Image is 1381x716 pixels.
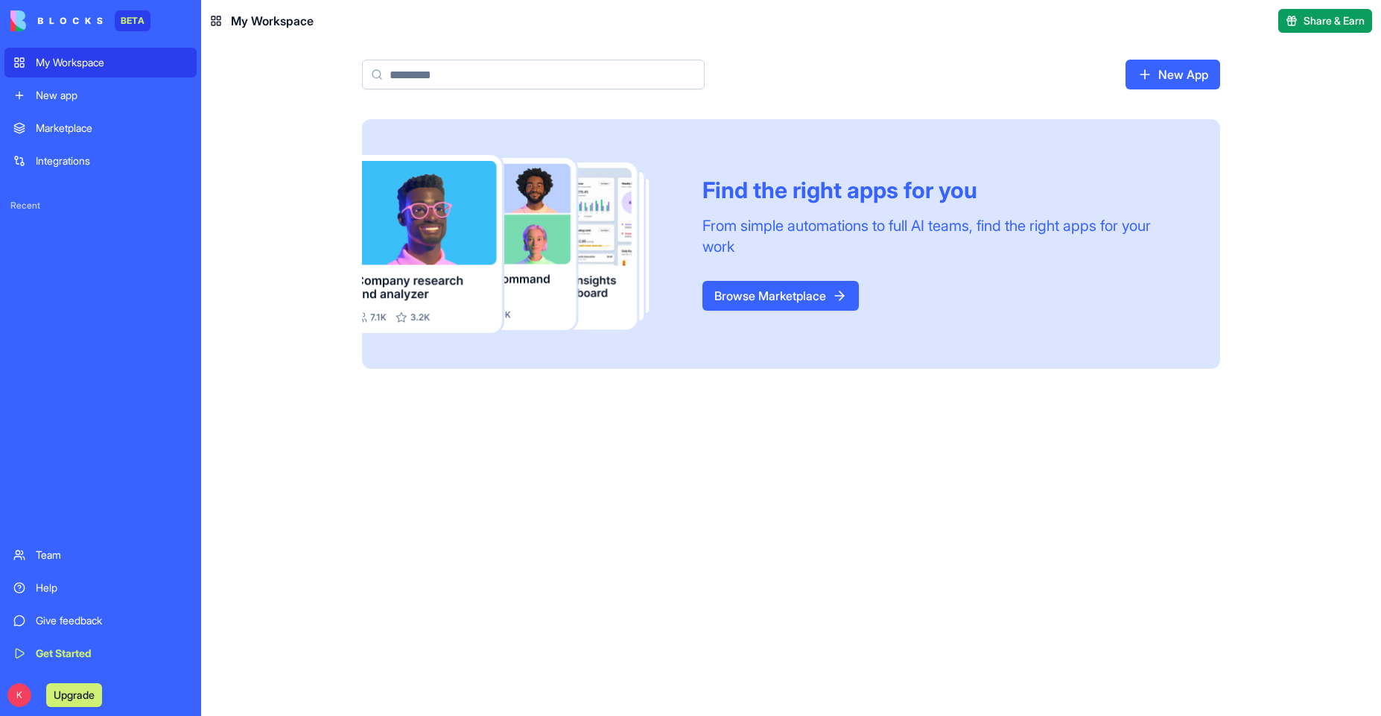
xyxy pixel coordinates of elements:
div: Get Started [36,646,188,661]
a: Marketplace [4,113,197,143]
a: Integrations [4,146,197,176]
div: My Workspace [36,55,188,70]
div: New app [36,88,188,103]
div: Integrations [36,153,188,168]
div: From simple automations to full AI teams, find the right apps for your work [702,215,1184,257]
a: Upgrade [46,687,102,702]
div: Marketplace [36,121,188,136]
a: Browse Marketplace [702,281,859,311]
span: Share & Earn [1304,13,1365,28]
a: Team [4,540,197,570]
button: Upgrade [46,683,102,707]
button: Share & Earn [1278,9,1372,33]
a: BETA [10,10,150,31]
img: Frame_181_egmpey.png [362,155,679,333]
a: Get Started [4,639,197,668]
a: My Workspace [4,48,197,77]
a: New App [1126,60,1220,89]
a: New app [4,80,197,110]
div: BETA [115,10,150,31]
a: Help [4,573,197,603]
img: logo [10,10,103,31]
div: Give feedback [36,613,188,628]
div: Team [36,548,188,563]
a: Give feedback [4,606,197,636]
span: Recent [4,200,197,212]
div: Find the right apps for you [702,177,1184,203]
div: Help [36,580,188,595]
span: K [7,683,31,707]
span: My Workspace [231,12,314,30]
